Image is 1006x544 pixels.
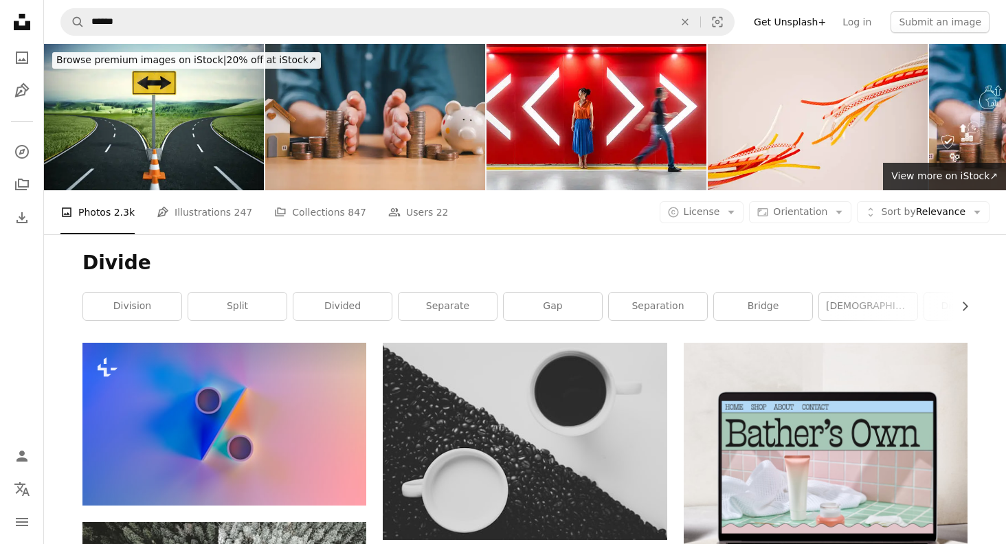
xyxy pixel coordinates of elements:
[274,190,366,234] a: Collections 847
[188,293,287,320] a: split
[234,205,253,220] span: 247
[388,190,449,234] a: Users 22
[670,9,700,35] button: Clear
[348,205,366,220] span: 847
[857,201,990,223] button: Sort byRelevance
[881,206,915,217] span: Sort by
[487,44,706,190] img: A man and woman walking towards the opposite directions of arrows in front of a red wall. Conflic...
[293,293,392,320] a: divided
[8,204,36,231] a: Download History
[746,11,834,33] a: Get Unsplash+
[82,251,968,275] h1: Divide
[44,44,264,190] img: Splitting road with arrow sign pointing left and right. Choice and decisions concept
[383,435,667,447] a: white ceramic coffee mug filled with black liquid
[504,293,602,320] a: gap
[83,293,181,320] a: division
[265,44,485,190] img: Divorce law and inheritance separation concept. Hand separate saving money, finance, home loan, d...
[8,44,36,71] a: Photos
[881,205,965,219] span: Relevance
[383,343,667,540] img: white ceramic coffee mug filled with black liquid
[436,205,449,220] span: 22
[883,163,1006,190] a: View more on iStock↗
[714,293,812,320] a: bridge
[399,293,497,320] a: separate
[708,44,928,190] img: Frayed rope ends meeting
[819,293,917,320] a: [DEMOGRAPHIC_DATA]
[82,343,366,505] img: shape
[834,11,880,33] a: Log in
[56,54,226,65] span: Browse premium images on iStock |
[609,293,707,320] a: separation
[61,9,85,35] button: Search Unsplash
[8,475,36,503] button: Language
[56,54,317,65] span: 20% off at iStock ↗
[773,206,827,217] span: Orientation
[891,170,998,181] span: View more on iStock ↗
[82,418,366,430] a: shape
[660,201,744,223] button: License
[8,171,36,199] a: Collections
[8,442,36,470] a: Log in / Sign up
[8,77,36,104] a: Illustrations
[952,293,968,320] button: scroll list to the right
[44,44,329,77] a: Browse premium images on iStock|20% off at iStock↗
[157,190,252,234] a: Illustrations 247
[891,11,990,33] button: Submit an image
[701,9,734,35] button: Visual search
[8,508,36,536] button: Menu
[60,8,735,36] form: Find visuals sitewide
[684,206,720,217] span: License
[8,138,36,166] a: Explore
[749,201,851,223] button: Orientation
